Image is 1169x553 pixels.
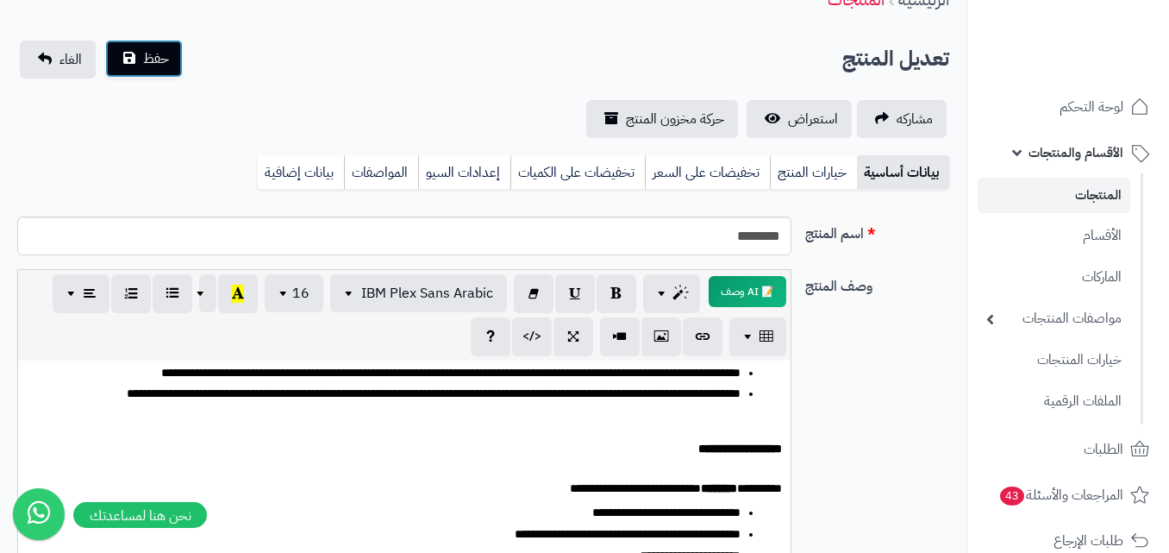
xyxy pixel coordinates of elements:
label: اسم المنتج [798,217,956,244]
span: الغاء [59,49,82,70]
button: IBM Plex Sans Arabic [330,274,507,312]
a: لوحة التحكم [978,86,1159,128]
span: 43 [1000,487,1024,506]
h2: تعديل المنتج [842,41,949,77]
label: وصف المنتج [798,269,956,297]
a: إعدادات السيو [418,155,510,190]
button: حفظ [105,40,183,78]
a: المواصفات [344,155,418,190]
span: لوحة التحكم [1060,95,1123,119]
a: تخفيضات على السعر [645,155,770,190]
a: الماركات [978,259,1130,296]
a: تخفيضات على الكميات [510,155,645,190]
a: حركة مخزون المنتج [586,100,738,138]
span: الطلبات [1084,437,1123,462]
span: مشاركه [897,109,933,129]
a: بيانات إضافية [258,155,344,190]
span: حفظ [143,48,169,69]
a: مواصفات المنتجات [978,300,1130,337]
a: خيارات المنتج [770,155,857,190]
span: 16 [292,283,309,304]
span: IBM Plex Sans Arabic [361,283,493,304]
a: الملفات الرقمية [978,383,1130,420]
a: المراجعات والأسئلة43 [978,474,1159,516]
img: logo-2.png [1052,44,1153,80]
span: طلبات الإرجاع [1053,529,1123,553]
a: خيارات المنتجات [978,342,1130,379]
span: استعراض [788,109,838,129]
button: 16 [265,274,323,312]
button: 📝 AI وصف [709,276,786,307]
span: الأقسام والمنتجات [1028,141,1123,165]
a: استعراض [747,100,852,138]
a: المنتجات [978,178,1130,213]
a: الغاء [20,41,96,79]
a: الأقسام [978,217,1130,255]
span: حركة مخزون المنتج [626,109,724,129]
a: الطلبات [978,429,1159,470]
a: مشاركه [857,100,947,138]
a: بيانات أساسية [857,155,949,190]
span: المراجعات والأسئلة [998,483,1123,507]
